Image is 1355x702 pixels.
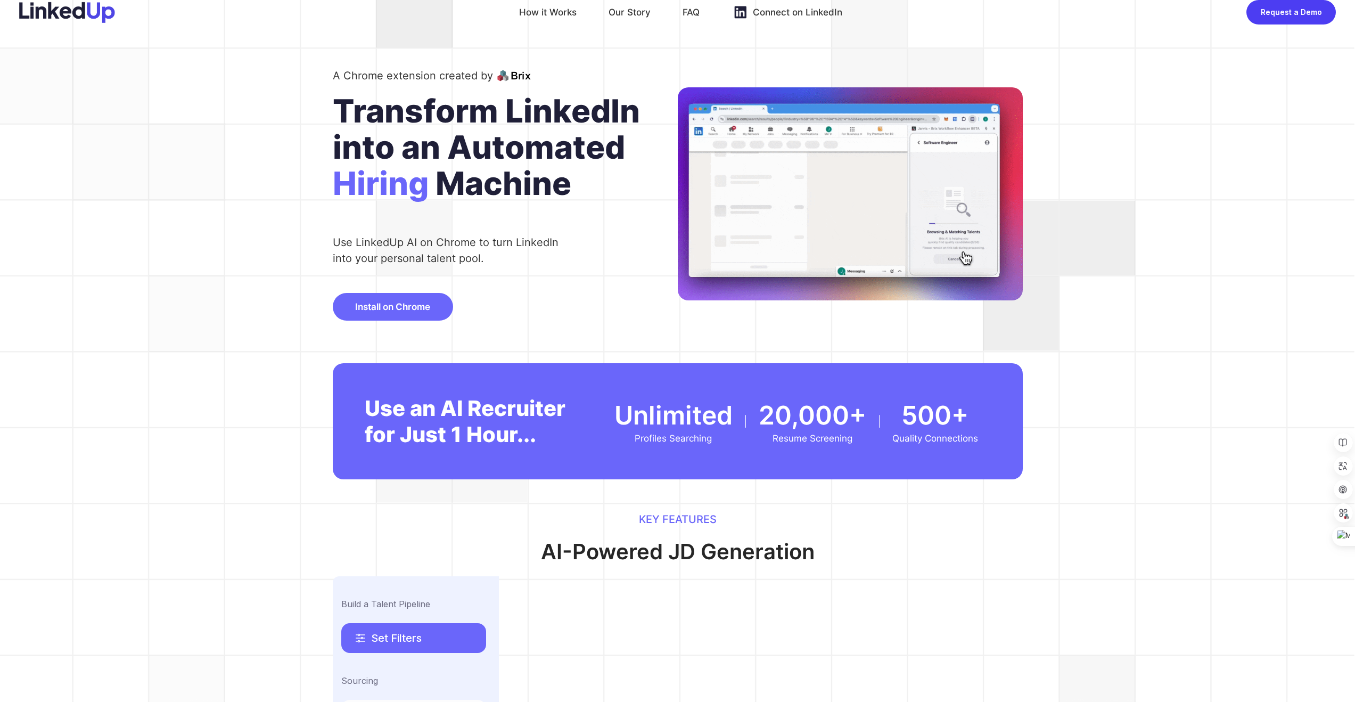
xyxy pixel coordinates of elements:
div: Quality Connections [892,433,978,444]
div: A Chrome extension created by [333,67,493,84]
div: AI-Powered JD Generation [436,536,920,568]
div: How it Works [519,4,577,21]
div: Use an AI Recruiter for Just 1 Hour... [365,395,577,447]
div: into an Automated [333,129,678,165]
span: Install on Chrome [355,301,430,312]
span: Hiring [333,165,429,213]
div: Sourcing [341,674,486,687]
span: Machine [436,165,571,213]
span: Set Filters [371,631,422,646]
img: bg [678,87,1023,301]
div: FAQ [683,4,700,21]
div: Connect on LinkedIn [753,4,842,21]
div: 500+ [892,399,978,431]
img: linkedin [732,4,749,21]
img: brix [497,69,531,82]
div: Use LinkedUp AI on Chrome to turn LinkedIn into your personal talent pool. [333,234,568,266]
div: Profiles Searching [614,433,733,444]
div: Our Story [609,4,651,21]
div: Unlimited [614,399,733,431]
div: Build a Talent Pipeline [341,598,486,610]
div: Key Features [436,511,920,527]
div: Transform LinkedIn [333,93,678,129]
div: Resume Screening [759,433,866,444]
div: 20,000+ [759,399,866,431]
